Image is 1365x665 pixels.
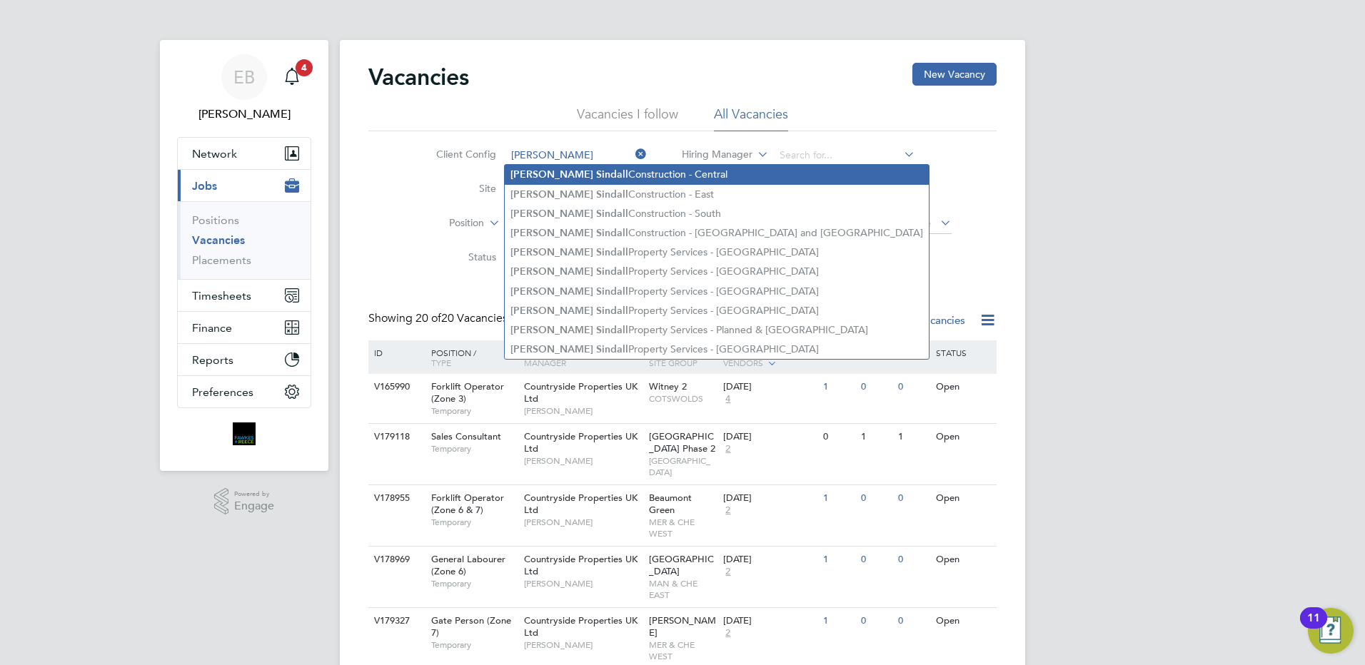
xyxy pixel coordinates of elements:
[932,485,994,512] div: Open
[192,289,251,303] span: Timesheets
[596,285,628,298] b: Sindall
[368,311,510,326] div: Showing
[431,380,504,405] span: Forklift Operator (Zone 3)
[820,547,857,573] div: 1
[510,227,593,239] b: [PERSON_NAME]
[510,285,593,298] b: [PERSON_NAME]
[414,148,496,161] label: Client Config
[596,343,628,355] b: Sindall
[506,146,647,166] input: Search for...
[895,608,932,634] div: 0
[178,201,311,279] div: Jobs
[192,385,253,399] span: Preferences
[233,422,256,445] img: bromak-logo-retina.png
[895,485,932,512] div: 0
[524,405,642,417] span: [PERSON_NAME]
[510,208,593,220] b: [PERSON_NAME]
[649,393,717,405] span: COTSWOLDS
[505,165,929,184] li: Construction - Central
[524,614,638,639] span: Countryside Properties UK Ltd
[505,262,929,281] li: Property Services - [GEOGRAPHIC_DATA]
[431,443,517,455] span: Temporary
[178,138,311,169] button: Network
[431,430,501,442] span: Sales Consultant
[510,168,593,181] b: [PERSON_NAME]
[723,381,816,393] div: [DATE]
[723,504,732,517] span: 2
[505,282,929,301] li: Property Services - [GEOGRAPHIC_DATA]
[178,280,311,311] button: Timesheets
[723,627,732,639] span: 2
[649,553,714,577] span: [GEOGRAPHIC_DATA]
[371,485,420,512] div: V178955
[649,517,717,539] span: MER & CHE WEST
[296,59,313,76] span: 4
[431,614,511,639] span: Gate Person (Zone 7)
[524,517,642,528] span: [PERSON_NAME]
[414,250,496,263] label: Status
[1307,618,1320,636] div: 11
[431,553,505,577] span: General Labourer (Zone 6)
[857,374,895,400] div: 0
[649,578,717,600] span: MAN & CHE EAST
[505,320,929,340] li: Property Services - Planned & [GEOGRAPHIC_DATA]
[371,374,420,400] div: V165990
[420,340,520,375] div: Position /
[505,340,929,359] li: Property Services - [GEOGRAPHIC_DATA]
[723,492,816,504] div: [DATE]
[431,639,517,651] span: Temporary
[371,340,420,365] div: ID
[1308,608,1354,654] button: Open Resource Center, 11 new notifications
[880,217,932,230] span: Select date
[214,488,275,515] a: Powered byEngage
[596,188,628,200] b: Sindall
[505,223,929,243] li: Construction - [GEOGRAPHIC_DATA] and [GEOGRAPHIC_DATA]
[192,213,239,227] a: Positions
[932,424,994,450] div: Open
[723,393,732,405] span: 4
[649,357,697,368] span: Site Group
[510,305,593,317] b: [PERSON_NAME]
[178,170,311,201] button: Jobs
[177,422,311,445] a: Go to home page
[510,343,593,355] b: [PERSON_NAME]
[723,431,816,443] div: [DATE]
[234,500,274,512] span: Engage
[431,405,517,417] span: Temporary
[505,204,929,223] li: Construction - South
[192,147,237,161] span: Network
[857,608,895,634] div: 0
[596,305,628,317] b: Sindall
[524,639,642,651] span: [PERSON_NAME]
[932,340,994,365] div: Status
[524,578,642,589] span: [PERSON_NAME]
[234,488,274,500] span: Powered by
[649,492,692,516] span: Beaumont Green
[192,253,251,267] a: Placements
[857,485,895,512] div: 0
[510,265,593,278] b: [PERSON_NAME]
[177,54,311,123] a: EB[PERSON_NAME]
[932,608,994,634] div: Open
[415,311,508,325] span: 20 Vacancies
[723,443,732,455] span: 2
[670,148,752,162] label: Hiring Manager
[820,424,857,450] div: 0
[895,547,932,573] div: 0
[233,68,255,86] span: EB
[402,216,484,230] label: Position
[820,608,857,634] div: 1
[431,517,517,528] span: Temporary
[431,357,451,368] span: Type
[510,246,593,258] b: [PERSON_NAME]
[177,106,311,123] span: Ellie Bowen
[723,566,732,578] span: 2
[649,430,715,455] span: [GEOGRAPHIC_DATA] Phase 2
[510,188,593,200] b: [PERSON_NAME]
[723,615,816,627] div: [DATE]
[723,554,816,566] div: [DATE]
[775,146,915,166] input: Search for...
[192,321,232,335] span: Finance
[895,374,932,400] div: 0
[192,179,217,193] span: Jobs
